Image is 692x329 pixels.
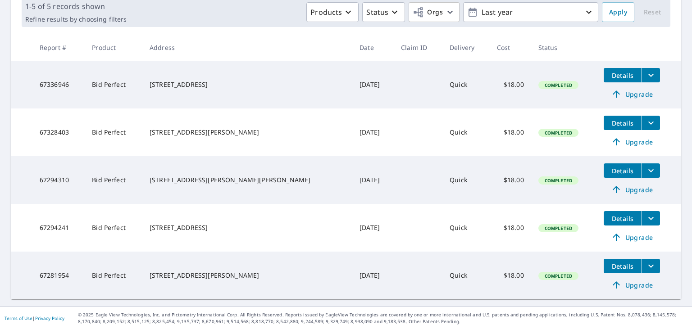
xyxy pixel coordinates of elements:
[150,223,345,232] div: [STREET_ADDRESS]
[609,119,636,127] span: Details
[25,1,127,12] p: 1-5 of 5 records shown
[609,7,627,18] span: Apply
[609,279,655,290] span: Upgrade
[32,61,85,108] td: 67336946
[150,80,345,89] div: [STREET_ADDRESS]
[85,204,142,252] td: Bid Perfect
[352,108,394,156] td: [DATE]
[604,163,642,178] button: detailsBtn-67294310
[490,252,531,299] td: $18.00
[409,2,460,22] button: Orgs
[642,116,660,130] button: filesDropdownBtn-67328403
[394,34,442,61] th: Claim ID
[150,271,345,280] div: [STREET_ADDRESS][PERSON_NAME]
[490,204,531,252] td: $18.00
[5,315,32,321] a: Terms of Use
[32,108,85,156] td: 67328403
[85,34,142,61] th: Product
[352,204,394,252] td: [DATE]
[150,128,345,137] div: [STREET_ADDRESS][PERSON_NAME]
[609,136,655,147] span: Upgrade
[32,204,85,252] td: 67294241
[352,156,394,204] td: [DATE]
[478,5,583,20] p: Last year
[150,176,345,185] div: [STREET_ADDRESS][PERSON_NAME][PERSON_NAME]
[78,311,687,325] p: © 2025 Eagle View Technologies, Inc. and Pictometry International Corp. All Rights Reserved. Repo...
[490,108,531,156] td: $18.00
[463,2,598,22] button: Last year
[490,156,531,204] td: $18.00
[32,252,85,299] td: 67281954
[642,163,660,178] button: filesDropdownBtn-67294310
[604,259,642,273] button: detailsBtn-67281954
[604,230,660,244] a: Upgrade
[352,252,394,299] td: [DATE]
[539,225,578,231] span: Completed
[602,2,634,22] button: Apply
[32,156,85,204] td: 67294310
[85,156,142,204] td: Bid Perfect
[85,61,142,108] td: Bid Perfect
[442,34,489,61] th: Delivery
[366,7,388,18] p: Status
[539,82,578,88] span: Completed
[442,61,489,108] td: Quick
[362,2,405,22] button: Status
[413,7,443,18] span: Orgs
[642,259,660,273] button: filesDropdownBtn-67281954
[609,214,636,223] span: Details
[604,116,642,130] button: detailsBtn-67328403
[442,252,489,299] td: Quick
[609,167,636,175] span: Details
[604,211,642,225] button: detailsBtn-67294241
[142,34,352,61] th: Address
[531,34,596,61] th: Status
[5,315,64,321] p: |
[642,211,660,225] button: filesDropdownBtn-67294241
[442,108,489,156] td: Quick
[609,71,636,80] span: Details
[609,262,636,270] span: Details
[604,135,660,149] a: Upgrade
[609,184,655,195] span: Upgrade
[490,61,531,108] td: $18.00
[609,89,655,99] span: Upgrade
[490,34,531,61] th: Cost
[352,34,394,61] th: Date
[442,156,489,204] td: Quick
[85,252,142,299] td: Bid Perfect
[604,182,660,197] a: Upgrade
[352,61,394,108] td: [DATE]
[539,177,578,184] span: Completed
[25,15,127,23] p: Refine results by choosing filters
[306,2,359,22] button: Products
[442,204,489,252] td: Quick
[32,34,85,61] th: Report #
[609,232,655,243] span: Upgrade
[539,273,578,279] span: Completed
[604,68,642,82] button: detailsBtn-67336946
[604,278,660,292] a: Upgrade
[85,108,142,156] td: Bid Perfect
[604,87,660,101] a: Upgrade
[310,7,342,18] p: Products
[35,315,64,321] a: Privacy Policy
[642,68,660,82] button: filesDropdownBtn-67336946
[539,130,578,136] span: Completed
